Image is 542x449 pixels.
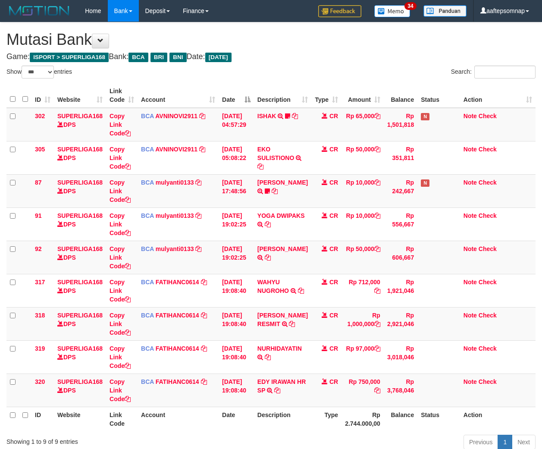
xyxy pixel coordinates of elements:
[156,345,199,352] a: FATIHANC0614
[156,245,194,252] a: mulyanti0133
[219,307,254,340] td: [DATE] 19:08:40
[201,345,207,352] a: Copy FATIHANC0614 to clipboard
[451,66,536,78] label: Search:
[54,207,106,241] td: DPS
[329,279,338,286] span: CR
[110,312,131,336] a: Copy Link Code
[54,274,106,307] td: DPS
[479,245,497,252] a: Check
[219,407,254,431] th: Date
[201,279,207,286] a: Copy FATIHANC0614 to clipboard
[374,179,380,186] a: Copy Rp 10,000 to clipboard
[384,241,417,274] td: Rp 606,667
[265,354,271,361] a: Copy NURHIDAYATIN to clipboard
[57,312,103,319] a: SUPERLIGA168
[6,434,219,446] div: Showing 1 to 9 of 9 entries
[254,83,311,108] th: Description: activate to sort column ascending
[110,279,131,303] a: Copy Link Code
[341,374,384,407] td: Rp 750,000
[329,378,338,385] span: CR
[374,245,380,252] a: Copy Rp 50,000 to clipboard
[374,113,380,119] a: Copy Rp 65,000 to clipboard
[219,83,254,108] th: Date: activate to sort column descending
[474,66,536,78] input: Search:
[329,146,338,153] span: CR
[54,174,106,207] td: DPS
[6,66,72,78] label: Show entries
[460,407,536,431] th: Action
[110,378,131,402] a: Copy Link Code
[329,312,338,319] span: CR
[417,83,460,108] th: Status
[311,83,341,108] th: Type: activate to sort column ascending
[341,108,384,141] td: Rp 65,000
[257,163,263,170] a: Copy EKO SULISTIONO to clipboard
[257,345,302,352] a: NURHIDAYATIN
[329,179,338,186] span: CR
[199,113,205,119] a: Copy AVNINOVI2911 to clipboard
[329,245,338,252] span: CR
[35,378,45,385] span: 320
[6,53,536,61] h4: Game: Bank: Date:
[141,212,154,219] span: BCA
[374,5,410,17] img: Button%20Memo.svg
[156,378,199,385] a: FATIHANC0614
[464,113,477,119] a: Note
[374,212,380,219] a: Copy Rp 10,000 to clipboard
[35,279,45,286] span: 317
[201,378,207,385] a: Copy FATIHANC0614 to clipboard
[384,374,417,407] td: Rp 3,768,046
[35,179,42,186] span: 87
[384,174,417,207] td: Rp 242,667
[384,274,417,307] td: Rp 1,921,046
[479,179,497,186] a: Check
[169,53,186,62] span: BNI
[479,113,497,119] a: Check
[57,146,103,153] a: SUPERLIGA168
[195,179,201,186] a: Copy mulyanti0133 to clipboard
[384,307,417,340] td: Rp 2,921,046
[341,83,384,108] th: Amount: activate to sort column ascending
[35,146,45,153] span: 305
[54,374,106,407] td: DPS
[479,146,497,153] a: Check
[257,212,305,219] a: YOGA DWIPAKS
[6,31,536,48] h1: Mutasi Bank
[35,212,42,219] span: 91
[464,146,477,153] a: Note
[257,378,306,394] a: EDY IRAWAN HR SP
[374,320,380,327] a: Copy Rp 1,000,000 to clipboard
[479,279,497,286] a: Check
[423,5,467,17] img: panduan.png
[57,279,103,286] a: SUPERLIGA168
[54,83,106,108] th: Website: activate to sort column ascending
[464,212,477,219] a: Note
[35,245,42,252] span: 92
[384,340,417,374] td: Rp 3,018,046
[22,66,54,78] select: Showentries
[155,113,197,119] a: AVNINOVI2911
[384,207,417,241] td: Rp 556,667
[257,279,289,294] a: WAHYU NUGROHO
[464,245,477,252] a: Note
[464,378,477,385] a: Note
[54,141,106,174] td: DPS
[421,179,429,187] span: Has Note
[479,345,497,352] a: Check
[374,387,380,394] a: Copy Rp 750,000 to clipboard
[110,345,131,369] a: Copy Link Code
[106,407,138,431] th: Link Code
[110,179,131,203] a: Copy Link Code
[384,141,417,174] td: Rp 351,811
[341,207,384,241] td: Rp 10,000
[199,146,205,153] a: Copy AVNINOVI2911 to clipboard
[219,141,254,174] td: [DATE] 05:08:22
[138,83,219,108] th: Account: activate to sort column ascending
[141,113,154,119] span: BCA
[257,146,294,161] a: EKO SULISTIONO
[57,212,103,219] a: SUPERLIGA168
[479,378,497,385] a: Check
[341,340,384,374] td: Rp 97,000
[374,287,380,294] a: Copy Rp 712,000 to clipboard
[265,221,271,228] a: Copy YOGA DWIPAKS to clipboard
